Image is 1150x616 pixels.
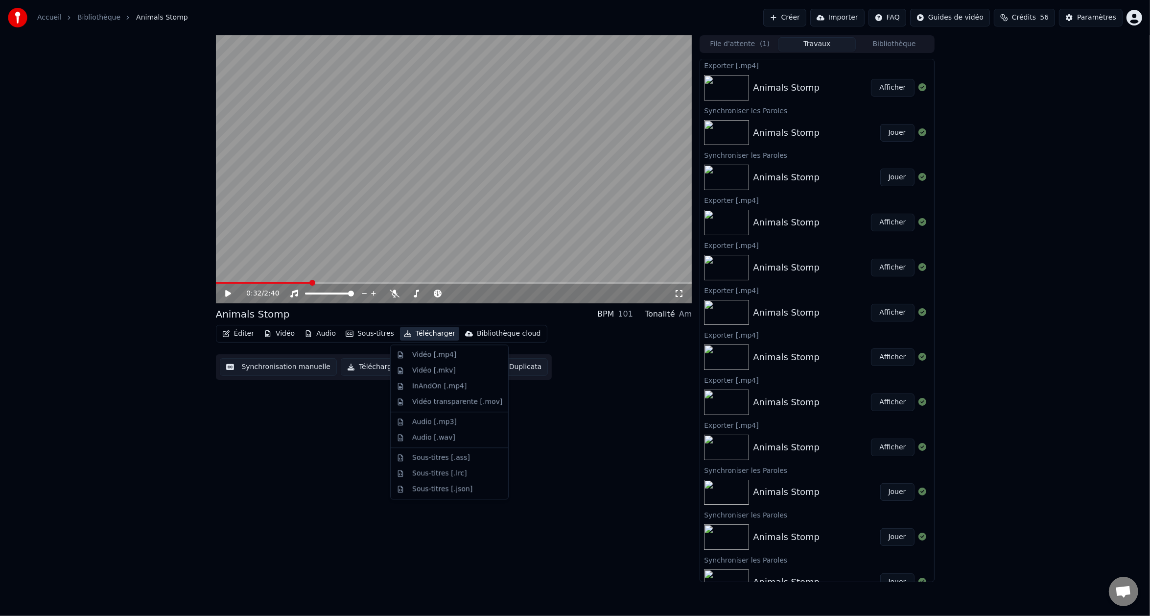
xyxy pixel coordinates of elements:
button: Afficher [871,394,914,411]
div: Sous-titres [.ass] [412,453,470,463]
button: Créer [763,9,806,26]
button: Jouer [880,124,915,142]
div: Exporter [.mp4] [700,239,934,251]
div: Vidéo transparente [.mov] [412,397,502,407]
button: Télécharger la vidéo [341,358,434,376]
button: File d'attente [701,37,778,51]
div: Tonalité [645,308,675,320]
div: Animals Stomp [753,261,820,274]
div: Synchroniser les Paroles [700,149,934,161]
div: Vidéo [.mkv] [412,366,456,375]
button: Jouer [880,483,915,501]
button: FAQ [868,9,906,26]
div: Synchroniser les Paroles [700,554,934,566]
button: Télécharger [400,327,459,341]
div: Animals Stomp [753,350,820,364]
span: Crédits [1012,13,1036,23]
button: Afficher [871,259,914,276]
button: Crédits56 [994,9,1055,26]
div: Animals Stomp [216,307,290,321]
button: Afficher [871,348,914,366]
div: Animals Stomp [753,126,820,140]
div: BPM [597,308,614,320]
button: Jouer [880,573,915,591]
button: Travaux [778,37,856,51]
nav: breadcrumb [37,13,188,23]
div: 101 [618,308,633,320]
div: InAndOn [.mp4] [412,381,467,391]
div: Audio [.wav] [412,433,455,443]
div: Exporter [.mp4] [700,194,934,206]
div: Animals Stomp [753,216,820,229]
button: Jouer [880,528,915,546]
div: Synchroniser les Paroles [700,509,934,520]
div: Vidéo [.mp4] [412,350,456,360]
span: ( 1 ) [760,39,770,49]
div: Animals Stomp [753,485,820,499]
button: Synchronisation manuelle [220,358,337,376]
button: Audio [301,327,340,341]
button: Paramètres [1059,9,1123,26]
button: Afficher [871,304,914,321]
button: Vidéo [260,327,299,341]
button: Importer [810,9,865,26]
div: Animals Stomp [753,575,820,589]
button: Sous-titres [342,327,398,341]
div: Sous-titres [.lrc] [412,468,467,478]
div: Animals Stomp [753,171,820,184]
span: 56 [1040,13,1049,23]
button: Jouer [880,169,915,186]
button: Afficher [871,439,914,456]
button: Afficher [871,214,914,231]
a: Accueil [37,13,62,23]
div: / [246,289,270,298]
div: Animals Stomp [753,441,820,454]
div: Animals Stomp [753,81,820,95]
div: Bibliothèque cloud [477,329,540,339]
a: Bibliothèque [77,13,120,23]
button: Afficher [871,79,914,97]
div: Animals Stomp [753,530,820,544]
button: Bibliothèque [856,37,933,51]
div: Exporter [.mp4] [700,59,934,71]
span: Animals Stomp [136,13,188,23]
div: Exporter [.mp4] [700,329,934,341]
div: Ouvrir le chat [1109,577,1138,606]
span: 2:40 [264,289,279,298]
div: Am [679,308,692,320]
div: Synchroniser les Paroles [700,464,934,476]
div: Exporter [.mp4] [700,374,934,386]
div: Synchroniser les Paroles [700,104,934,116]
div: Paramètres [1077,13,1116,23]
img: youka [8,8,27,27]
button: Éditer [218,327,258,341]
span: 0:32 [246,289,261,298]
div: Animals Stomp [753,395,820,409]
div: Exporter [.mp4] [700,419,934,431]
div: Audio [.mp3] [412,417,457,427]
div: Animals Stomp [753,306,820,320]
div: Sous-titres [.json] [412,484,472,494]
div: Exporter [.mp4] [700,284,934,296]
button: Guides de vidéo [910,9,990,26]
